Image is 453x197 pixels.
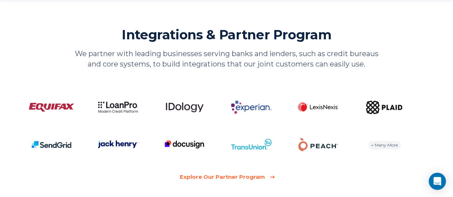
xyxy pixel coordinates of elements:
[429,173,446,190] div: Open Intercom Messenger
[180,172,274,182] a: Explore Our Partner Program
[368,141,401,149] div: + Many More
[122,26,331,43] h2: Integrations & Partner Program
[180,172,265,182] div: Explore Our Partner Program
[71,49,382,69] p: We partner with leading businesses serving banks and lenders, such as credit bureaus and core sys...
